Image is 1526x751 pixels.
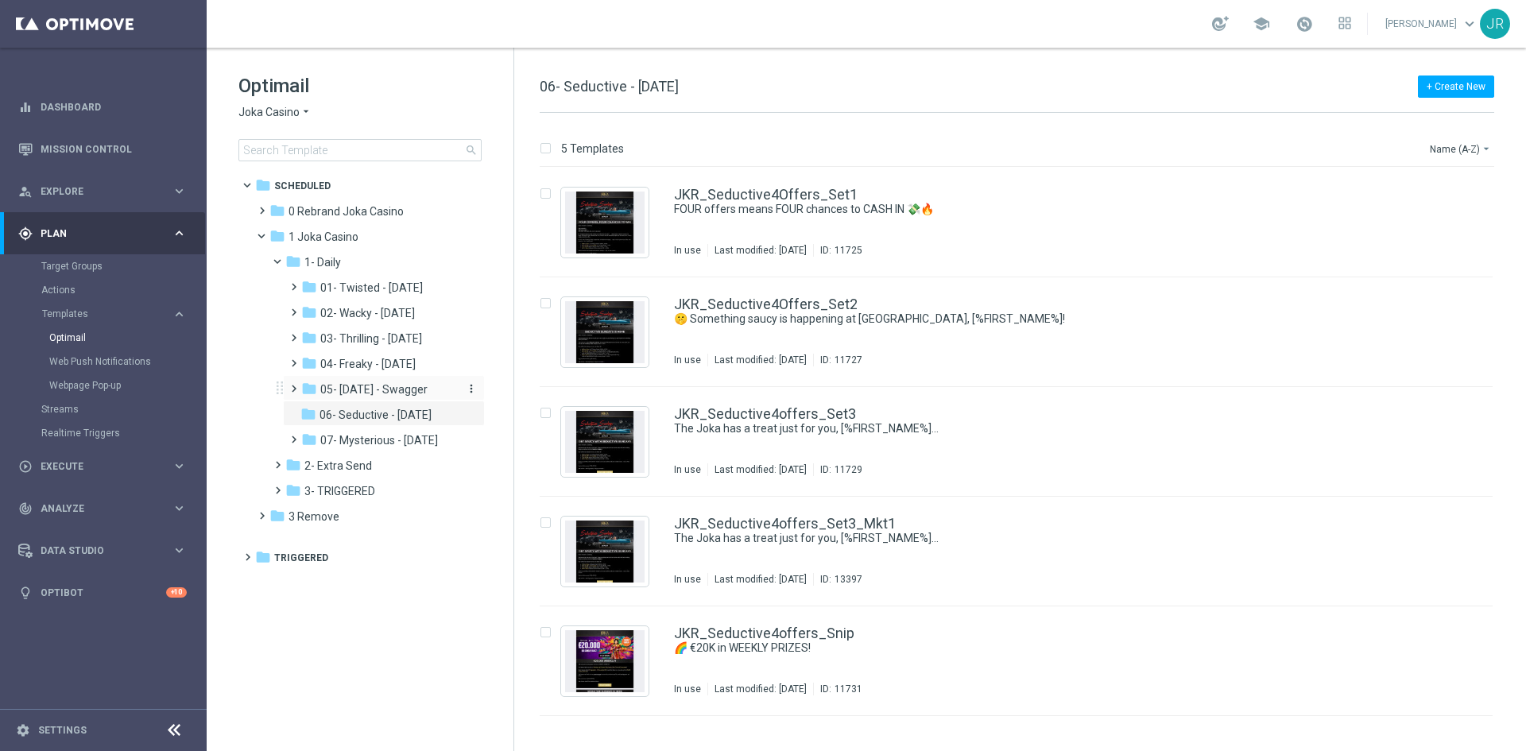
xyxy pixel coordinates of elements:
div: 11727 [835,354,862,366]
span: Analyze [41,504,172,513]
a: Settings [38,726,87,735]
a: JKR_Seductive4Offers_Set2 [674,297,858,312]
div: Templates [42,309,172,319]
i: folder [285,254,301,269]
a: Mission Control [41,128,187,170]
i: folder [255,549,271,565]
span: 0 Rebrand Joka Casino [289,204,404,219]
div: 11729 [835,463,862,476]
span: 05- Saturday - Swagger [320,382,428,397]
button: person_search Explore keyboard_arrow_right [17,185,188,198]
h1: Optimail [238,73,482,99]
a: JKR_Seductive4offers_Set3_Mkt1 [674,517,896,531]
button: equalizer Dashboard [17,101,188,114]
img: 11727.jpeg [565,301,645,363]
div: 13397 [835,573,862,586]
i: folder [301,432,317,447]
i: gps_fixed [18,226,33,241]
a: Optibot [41,571,166,614]
i: folder [301,381,317,397]
span: 2- Extra Send [304,459,372,473]
div: Realtime Triggers [41,421,205,445]
span: 07- Mysterious - Monday [320,433,438,447]
span: 1- Daily [304,255,341,269]
div: +10 [166,587,187,598]
i: folder [269,508,285,524]
a: Optimail [49,331,165,344]
span: Templates [42,309,156,319]
i: more_vert [465,382,478,395]
i: folder [285,482,301,498]
div: ID: [813,573,862,586]
button: track_changes Analyze keyboard_arrow_right [17,502,188,515]
div: Templates [41,302,205,397]
button: gps_fixed Plan keyboard_arrow_right [17,227,188,240]
i: folder [300,406,316,422]
a: Dashboard [41,86,187,128]
div: Analyze [18,501,172,516]
i: arrow_drop_down [300,105,312,120]
a: Streams [41,403,165,416]
div: Last modified: [DATE] [708,683,813,695]
div: Target Groups [41,254,205,278]
button: play_circle_outline Execute keyboard_arrow_right [17,460,188,473]
div: The Joka has a treat just for you, [%FIRST_NAME%]... [674,421,1426,436]
div: Mission Control [17,143,188,156]
i: keyboard_arrow_right [172,459,187,474]
span: 3 Remove [289,509,339,524]
i: folder [301,304,317,320]
div: Explore [18,184,172,199]
i: keyboard_arrow_right [172,226,187,241]
span: 3- TRIGGERED [304,484,375,498]
div: Press SPACE to select this row. [524,277,1523,387]
i: folder [255,177,271,193]
i: keyboard_arrow_right [172,184,187,199]
i: keyboard_arrow_right [172,543,187,558]
div: 🤫 Something saucy is happening at Joka Casino, [%FIRST_NAME%]! [674,312,1426,327]
span: school [1253,15,1270,33]
span: 04- Freaky - Friday [320,357,416,371]
div: Execute [18,459,172,474]
div: FOUR offers means FOUR chances to CASH IN 💸🔥 [674,202,1426,217]
div: ID: [813,354,862,366]
div: 🌈 €20K in WEEKLY PRIZES! [674,641,1426,656]
button: Name (A-Z)arrow_drop_down [1428,139,1494,158]
div: Streams [41,397,205,421]
span: 06- Seductive - Sunday [320,408,432,422]
i: play_circle_outline [18,459,33,474]
a: Webpage Pop-up [49,379,165,392]
a: Actions [41,284,165,296]
span: keyboard_arrow_down [1461,15,1478,33]
div: JR [1480,9,1510,39]
div: In use [674,573,701,586]
a: 🌈 €20K in WEEKLY PRIZES! [674,641,1389,656]
div: Mission Control [18,128,187,170]
a: 🤫 Something saucy is happening at [GEOGRAPHIC_DATA], [%FIRST_NAME%]! [674,312,1389,327]
i: folder [269,228,285,244]
i: person_search [18,184,33,199]
i: keyboard_arrow_right [172,307,187,322]
span: 1 Joka Casino [289,230,358,244]
div: Last modified: [DATE] [708,244,813,257]
input: Search Template [238,139,482,161]
a: Realtime Triggers [41,427,165,439]
i: folder [301,355,317,371]
div: lightbulb Optibot +10 [17,586,188,599]
span: Plan [41,229,172,238]
i: folder [269,203,285,219]
span: Triggered [274,551,328,565]
span: 01- Twisted - Tuesday [320,281,423,295]
div: In use [674,463,701,476]
div: Data Studio [18,544,172,558]
i: folder [285,457,301,473]
div: Press SPACE to select this row. [524,387,1523,497]
p: 5 Templates [561,141,624,156]
button: Templates keyboard_arrow_right [41,308,188,320]
div: Webpage Pop-up [49,374,205,397]
div: Web Push Notifications [49,350,205,374]
a: [PERSON_NAME]keyboard_arrow_down [1384,12,1480,36]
